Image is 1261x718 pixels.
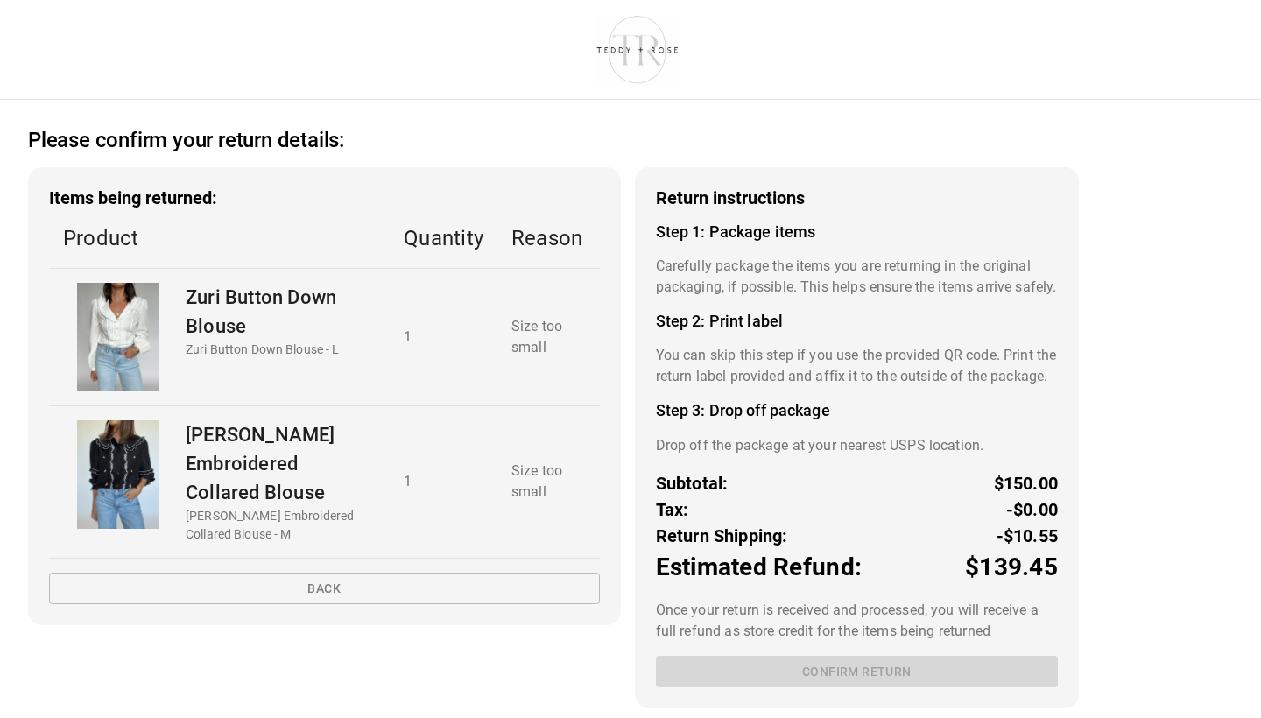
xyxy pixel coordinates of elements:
p: Carefully package the items you are returning in the original packaging, if possible. This helps ... [656,256,1058,298]
p: Estimated Refund: [656,549,862,586]
p: Subtotal: [656,470,729,496]
p: Drop off the package at your nearest USPS location. [656,435,1058,456]
p: -$0.00 [1006,496,1058,523]
h4: Step 2: Print label [656,312,1058,331]
p: You can skip this step if you use the provided QR code. Print the return label provided and affix... [656,345,1058,387]
h3: Items being returned: [49,188,600,208]
p: Reason [511,222,586,254]
p: Size too small [511,316,586,358]
img: shop-teddyrose.myshopify.com-d93983e8-e25b-478f-b32e-9430bef33fdd [588,11,687,87]
p: $150.00 [994,470,1058,496]
h2: Please confirm your return details: [28,128,344,153]
h3: Return instructions [656,188,1058,208]
p: Return Shipping: [656,523,788,549]
p: 1 [404,471,483,492]
p: [PERSON_NAME] Embroidered Collared Blouse - M [186,507,376,544]
p: Quantity [404,222,483,254]
button: Back [49,573,600,605]
p: [PERSON_NAME] Embroidered Collared Blouse [186,420,376,507]
p: Zuri Button Down Blouse [186,283,376,341]
p: $139.45 [965,549,1058,586]
p: Once your return is received and processed, you will receive a full refund as store credit for th... [656,600,1058,642]
h4: Step 3: Drop off package [656,401,1058,420]
p: 1 [404,327,483,348]
p: Tax: [656,496,689,523]
p: Zuri Button Down Blouse - L [186,341,376,359]
p: Size too small [511,461,586,503]
p: Product [63,222,376,254]
h4: Step 1: Package items [656,222,1058,242]
p: -$10.55 [997,523,1058,549]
